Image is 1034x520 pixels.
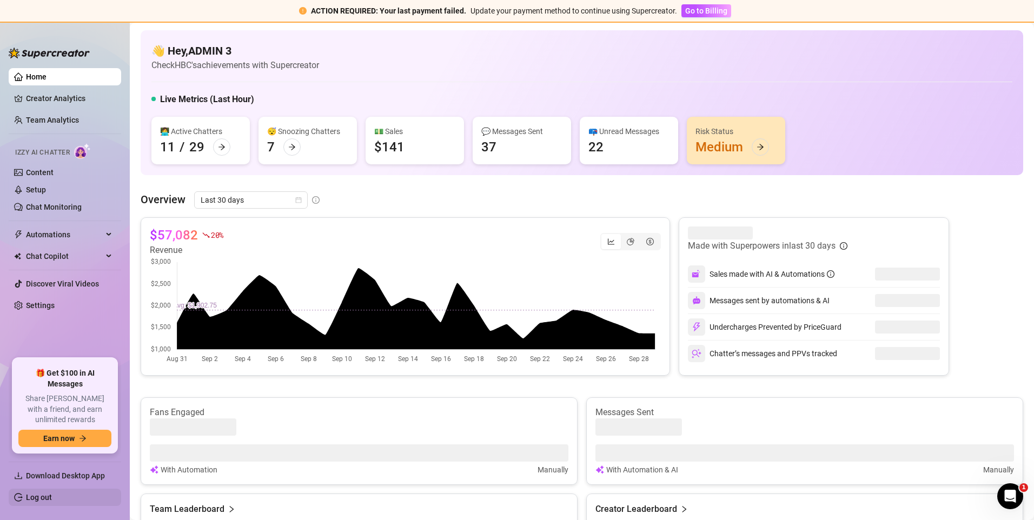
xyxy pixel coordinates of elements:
span: Chat Copilot [26,248,103,265]
div: Chatter’s messages and PPVs tracked [688,345,837,362]
strong: ACTION REQUIRED: Your last payment failed. [311,6,466,15]
button: Earn nowarrow-right [18,430,111,447]
span: thunderbolt [14,230,23,239]
div: $141 [374,138,405,156]
article: Made with Superpowers in last 30 days [688,239,836,252]
img: svg%3e [150,464,158,476]
span: pie-chart [627,238,634,245]
a: Home [26,72,47,81]
button: Go to Billing [681,4,731,17]
span: Share [PERSON_NAME] with a friend, and earn unlimited rewards [18,394,111,425]
a: Settings [26,301,55,310]
span: Update your payment method to continue using Supercreator. [470,6,677,15]
img: svg%3e [692,296,701,305]
article: With Automation [161,464,217,476]
a: Creator Analytics [26,90,112,107]
div: 22 [588,138,604,156]
div: 👩‍💻 Active Chatters [160,125,241,137]
span: calendar [295,197,302,203]
img: svg%3e [595,464,604,476]
div: 💵 Sales [374,125,455,137]
article: Overview [141,191,185,208]
div: 37 [481,138,496,156]
article: Creator Leaderboard [595,503,677,516]
a: Log out [26,493,52,502]
span: Download Desktop App [26,471,105,480]
article: Fans Engaged [150,406,568,418]
span: Automations [26,226,103,243]
div: 😴 Snoozing Chatters [267,125,348,137]
img: svg%3e [692,322,701,332]
span: exclamation-circle [299,7,307,15]
span: 1 [1019,483,1028,492]
img: svg%3e [692,349,701,358]
span: download [14,471,23,480]
a: Team Analytics [26,116,79,124]
span: arrow-right [79,435,87,442]
img: logo-BBDzfeDw.svg [9,48,90,58]
span: info-circle [827,270,834,278]
article: Manually [538,464,568,476]
span: info-circle [840,242,847,250]
div: 📪 Unread Messages [588,125,670,137]
article: $57,082 [150,226,198,244]
span: line-chart [607,238,615,245]
div: segmented control [600,233,661,250]
article: With Automation & AI [606,464,678,476]
span: right [228,503,235,516]
a: Go to Billing [681,6,731,15]
span: Izzy AI Chatter [15,148,70,158]
article: Team Leaderboard [150,503,224,516]
span: info-circle [312,196,320,204]
div: 11 [160,138,175,156]
span: Go to Billing [685,6,727,15]
a: Setup [26,185,46,194]
span: fall [202,231,210,239]
span: arrow-right [218,143,226,151]
article: Revenue [150,244,223,257]
iframe: Intercom live chat [997,483,1023,509]
div: 7 [267,138,275,156]
article: Manually [983,464,1014,476]
img: AI Chatter [74,143,91,159]
span: 20 % [211,230,223,240]
span: arrow-right [757,143,764,151]
h4: 👋 Hey, ADMIN 3 [151,43,319,58]
span: dollar-circle [646,238,654,245]
span: right [680,503,688,516]
div: 💬 Messages Sent [481,125,562,137]
span: 🎁 Get $100 in AI Messages [18,368,111,389]
div: Risk Status [695,125,777,137]
article: Messages Sent [595,406,1014,418]
div: Messages sent by automations & AI [688,292,830,309]
article: Check HBC's achievements with Supercreator [151,58,319,72]
div: 29 [189,138,204,156]
span: Last 30 days [201,192,301,208]
div: Undercharges Prevented by PriceGuard [688,318,841,336]
a: Chat Monitoring [26,203,82,211]
span: arrow-right [288,143,296,151]
div: Sales made with AI & Automations [710,268,834,280]
a: Content [26,168,54,177]
a: Discover Viral Videos [26,279,99,288]
h5: Live Metrics (Last Hour) [160,93,254,106]
img: Chat Copilot [14,252,21,260]
span: Earn now [43,434,75,443]
img: svg%3e [692,269,701,279]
